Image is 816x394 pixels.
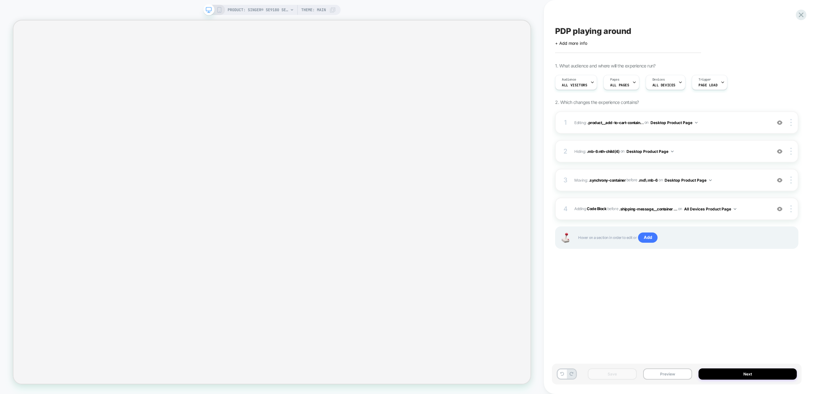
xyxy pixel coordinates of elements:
[777,177,782,183] img: crossed eye
[790,205,792,212] img: close
[589,177,626,182] span: .synchrony-container
[699,83,717,87] span: Page Load
[587,149,620,154] span: .mb-6:nth-child(4)
[562,83,587,87] span: All Visitors
[555,99,639,105] span: 2. Which changes the experience contains?
[638,232,658,243] span: Add
[684,205,736,213] button: All Devices Product Page
[574,206,606,211] span: Adding
[620,148,625,155] span: on
[559,233,572,243] img: Joystick
[562,203,569,215] div: 4
[638,177,658,182] span: .md\:mb-6
[610,83,629,87] span: ALL PAGES
[790,148,792,155] img: close
[228,5,288,15] span: PRODUCT: SINGER® SE9180 Sewing & Embroidery Machine [and]
[626,177,637,182] span: before
[699,368,797,380] button: Next
[610,77,619,82] span: Pages
[562,117,569,128] div: 1
[652,77,665,82] span: Devices
[562,174,569,186] div: 3
[555,26,631,36] span: PDP playing around
[678,205,682,212] span: on
[777,206,782,212] img: crossed eye
[671,151,674,152] img: down arrow
[587,206,606,211] b: Code Block
[607,206,618,211] span: BEFORE
[555,63,655,68] span: 1. What audience and where will the experience run?
[574,147,768,155] span: Hiding :
[574,119,768,127] span: Editing :
[695,122,698,123] img: down arrow
[578,232,791,243] span: Hover on a section in order to edit or
[626,147,674,155] button: Desktop Product Page
[619,206,677,211] span: .shipping-message__container ...
[709,179,712,181] img: down arrow
[562,146,569,157] div: 2
[644,119,649,126] span: on
[658,177,663,184] span: on
[790,119,792,126] img: close
[665,176,712,184] button: Desktop Product Page
[588,368,637,380] button: Save
[777,120,782,125] img: crossed eye
[699,77,711,82] span: Trigger
[734,208,736,210] img: down arrow
[587,120,643,125] span: .product__add-to-cart-contain...
[555,41,587,46] span: + Add more info
[301,5,326,15] span: Theme: MAIN
[777,149,782,154] img: crossed eye
[562,77,576,82] span: Audience
[790,177,792,184] img: close
[643,368,692,380] button: Preview
[650,119,698,127] button: Desktop Product Page
[574,176,768,184] span: Moving:
[652,83,675,87] span: ALL DEVICES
